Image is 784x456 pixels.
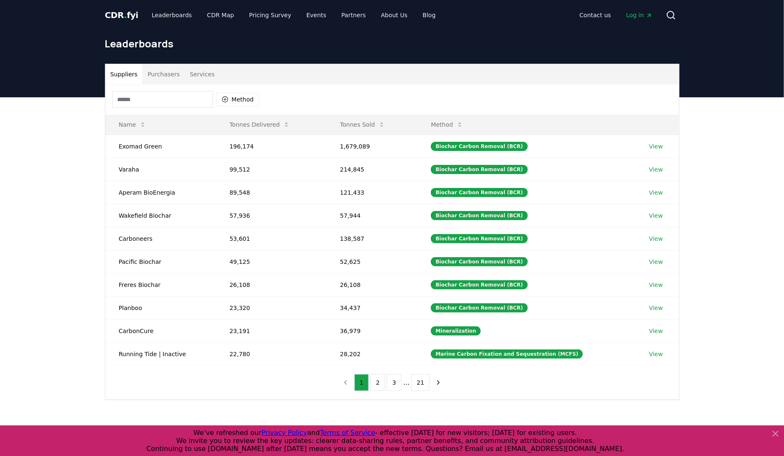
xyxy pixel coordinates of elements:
[649,304,663,312] a: View
[431,165,527,174] div: Biochar Carbon Removal (BCR)
[573,8,659,23] nav: Main
[105,204,216,227] td: Wakefield Biochar
[124,10,127,20] span: .
[223,116,297,133] button: Tonnes Delivered
[573,8,618,23] a: Contact us
[431,142,527,151] div: Biochar Carbon Removal (BCR)
[216,296,327,319] td: 23,320
[335,8,372,23] a: Partners
[216,319,327,342] td: 23,191
[105,227,216,250] td: Carboneers
[370,374,385,391] button: 2
[431,188,527,197] div: Biochar Carbon Removal (BCR)
[216,342,327,365] td: 22,780
[649,327,663,335] a: View
[200,8,241,23] a: CDR Map
[112,116,153,133] button: Name
[105,342,216,365] td: Running Tide | Inactive
[105,250,216,273] td: Pacific Biochar
[649,188,663,197] a: View
[354,374,369,391] button: 1
[424,116,470,133] button: Method
[626,11,652,19] span: Log in
[105,181,216,204] td: Aperam BioEnergia
[105,10,139,20] span: CDR fyi
[145,8,199,23] a: Leaderboards
[216,250,327,273] td: 49,125
[649,142,663,151] a: View
[327,227,418,250] td: 138,587
[216,135,327,158] td: 196,174
[431,234,527,243] div: Biochar Carbon Removal (BCR)
[216,204,327,227] td: 57,936
[105,135,216,158] td: Exomad Green
[105,158,216,181] td: Varaha
[416,8,443,23] a: Blog
[105,319,216,342] td: CarbonCure
[105,9,139,21] a: CDR.fyi
[105,296,216,319] td: Planboo
[431,280,527,289] div: Biochar Carbon Removal (BCR)
[327,273,418,296] td: 26,108
[105,273,216,296] td: Freres Biochar
[216,181,327,204] td: 89,548
[216,273,327,296] td: 26,108
[327,296,418,319] td: 34,437
[145,8,442,23] nav: Main
[105,64,143,84] button: Suppliers
[333,116,392,133] button: Tonnes Sold
[403,378,409,388] li: ...
[105,37,679,50] h1: Leaderboards
[327,319,418,342] td: 36,979
[649,211,663,220] a: View
[412,374,430,391] button: 21
[185,64,220,84] button: Services
[216,227,327,250] td: 53,601
[387,374,401,391] button: 3
[142,64,185,84] button: Purchasers
[619,8,659,23] a: Log in
[431,326,481,336] div: Mineralization
[649,235,663,243] a: View
[327,158,418,181] td: 214,845
[431,374,446,391] button: next page
[649,165,663,174] a: View
[431,303,527,313] div: Biochar Carbon Removal (BCR)
[327,181,418,204] td: 121,433
[649,350,663,358] a: View
[374,8,414,23] a: About Us
[327,342,418,365] td: 28,202
[431,211,527,220] div: Biochar Carbon Removal (BCR)
[649,258,663,266] a: View
[431,257,527,266] div: Biochar Carbon Removal (BCR)
[649,281,663,289] a: View
[300,8,333,23] a: Events
[216,158,327,181] td: 99,512
[216,93,260,106] button: Method
[431,349,583,359] div: Marine Carbon Fixation and Sequestration (MCFS)
[327,135,418,158] td: 1,679,089
[327,250,418,273] td: 52,625
[327,204,418,227] td: 57,944
[242,8,298,23] a: Pricing Survey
